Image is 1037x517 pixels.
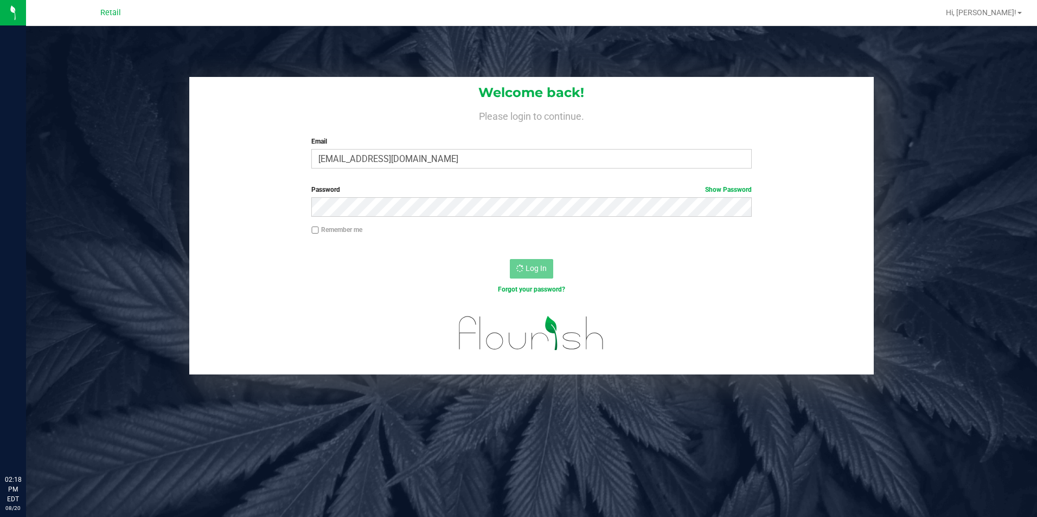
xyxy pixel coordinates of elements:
p: 08/20 [5,504,21,512]
input: Remember me [311,227,319,234]
span: Hi, [PERSON_NAME]! [946,8,1016,17]
button: Log In [510,259,553,279]
img: flourish_logo.svg [446,306,617,361]
span: Log In [526,264,547,273]
a: Show Password [705,186,752,193]
p: 02:18 PM EDT [5,475,21,504]
span: Password [311,186,340,193]
span: Retail [100,8,121,17]
label: Remember me [311,225,362,235]
label: Email [311,137,752,146]
h4: Please login to continue. [189,108,874,121]
a: Forgot your password? [498,286,565,293]
h1: Welcome back! [189,86,874,100]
